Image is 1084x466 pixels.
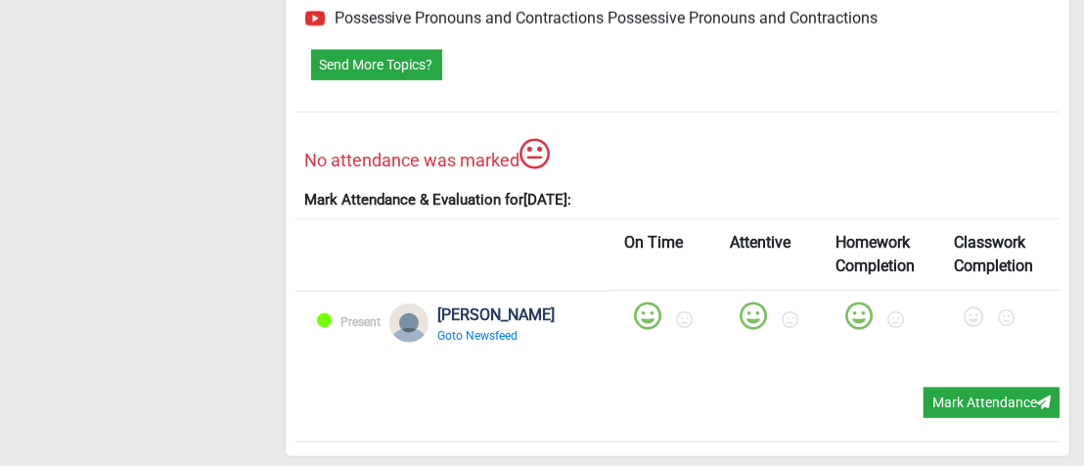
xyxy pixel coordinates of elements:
[438,303,556,327] label: [PERSON_NAME]
[335,11,879,26] label: Possessive Pronouns and Contractions Possessive Pronouns and Contractions
[305,9,325,28] img: /static/media/youtubeIcon.2f027ba9.svg
[612,219,718,291] th: On Time
[305,136,551,173] label: No attendance was marked
[942,219,1061,291] th: Classwork Completion
[718,219,824,291] th: Attentive
[389,303,429,343] img: Avatar
[438,327,561,345] p: Goto Newsfeed
[311,50,442,80] button: Send More Topics?
[824,219,942,291] th: Homework Completion
[341,315,382,329] span: Present
[924,388,1060,418] button: Mark Attendance
[305,189,572,211] label: Mark Attendance & Evaluation for [DATE] :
